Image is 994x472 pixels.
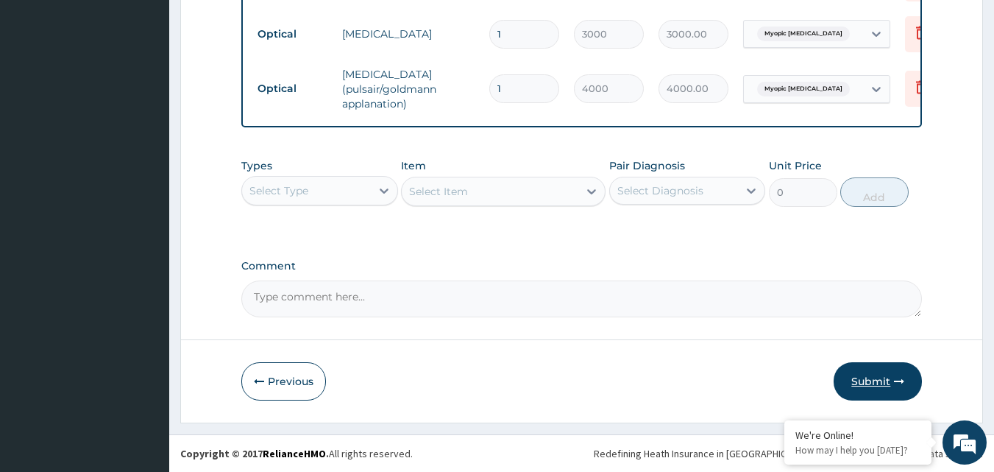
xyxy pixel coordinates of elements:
[594,446,983,461] div: Redefining Heath Insurance in [GEOGRAPHIC_DATA] using Telemedicine and Data Science!
[27,74,60,110] img: d_794563401_company_1708531726252_794563401
[757,27,850,41] span: Myopic [MEDICAL_DATA]
[241,362,326,401] button: Previous
[757,82,850,96] span: Myopic [MEDICAL_DATA]
[249,183,308,198] div: Select Type
[769,158,822,173] label: Unit Price
[834,362,922,401] button: Submit
[840,177,909,207] button: Add
[241,260,923,272] label: Comment
[335,19,482,49] td: [MEDICAL_DATA]
[250,21,335,48] td: Optical
[7,315,280,367] textarea: Type your message and hit 'Enter'
[169,434,994,472] footer: All rights reserved.
[180,447,329,460] strong: Copyright © 2017 .
[241,160,272,172] label: Types
[609,158,685,173] label: Pair Diagnosis
[335,60,482,119] td: [MEDICAL_DATA] (pulsair/goldmann applanation)
[241,7,277,43] div: Minimize live chat window
[85,142,203,291] span: We're online!
[617,183,703,198] div: Select Diagnosis
[795,444,920,457] p: How may I help you today?
[401,158,426,173] label: Item
[795,429,920,442] div: We're Online!
[77,82,247,102] div: Chat with us now
[263,447,326,460] a: RelianceHMO
[250,75,335,102] td: Optical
